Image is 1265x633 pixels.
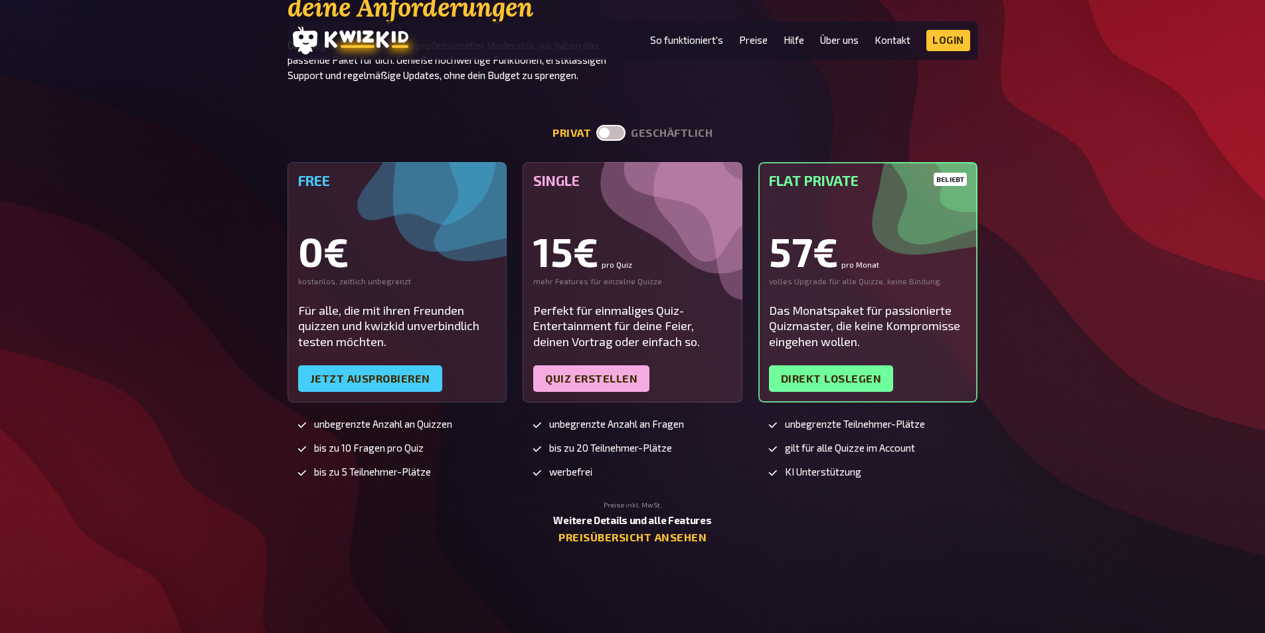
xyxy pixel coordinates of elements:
a: Jetzt ausprobieren [298,365,442,392]
button: privat [552,127,591,139]
a: So funktioniert's [650,35,723,46]
span: bis zu 10 Fragen pro Quiz [314,442,424,454]
h5: Flat Private [769,173,968,189]
a: Preisübersicht ansehen [558,531,707,544]
div: 57€ [769,231,968,271]
span: KI Unterstützung [785,466,861,478]
a: Kontakt [875,35,910,46]
span: bis zu 5 Teilnehmer-Plätze [314,466,431,478]
h5: Free [298,173,497,189]
div: 15€ [533,231,732,271]
div: 0€ [298,231,497,271]
span: bis zu 20 Teilnehmer-Plätze [549,442,672,454]
b: Weitere Details und alle Features [553,514,711,526]
small: pro Quiz [602,260,632,268]
a: Direkt loslegen [769,365,894,392]
div: Für alle, die mit ihren Freunden quizzen und kwizkid unverbindlich testen möchten. [298,303,497,349]
a: Login [926,30,970,51]
span: unbegrenzte Teilnehmer-Plätze [785,418,925,430]
span: gilt für alle Quizze im Account [785,442,915,454]
span: werbefrei [549,466,592,478]
div: kostenlos, zeitlich unbegrenzt [298,276,497,287]
div: volles Upgrade für alle Quizze, keine Bindung [769,276,968,287]
div: Das Monatspaket für passionierte Quizmaster, die keine Kompromisse eingehen wollen. [769,303,968,349]
a: Preise [739,35,768,46]
div: mehr Features für einzelne Quizze [533,276,732,287]
a: Über uns [820,35,859,46]
a: Hilfe [784,35,804,46]
small: Preise inkl. MwSt. [604,501,662,509]
button: geschäftlich [631,127,713,139]
p: Ob Gelegenheitsquizzer oder professioneller Moderator, wir haben das passende Paket für dich. Gen... [288,38,633,83]
h5: Single [533,173,732,189]
a: Quiz erstellen [533,365,649,392]
span: unbegrenzte Anzahl an Quizzen [314,418,452,430]
span: unbegrenzte Anzahl an Fragen [549,418,684,430]
small: pro Monat [841,260,879,268]
div: Perfekt für einmaliges Quiz-Entertainment für deine Feier, deinen Vortrag oder einfach so. [533,303,732,349]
